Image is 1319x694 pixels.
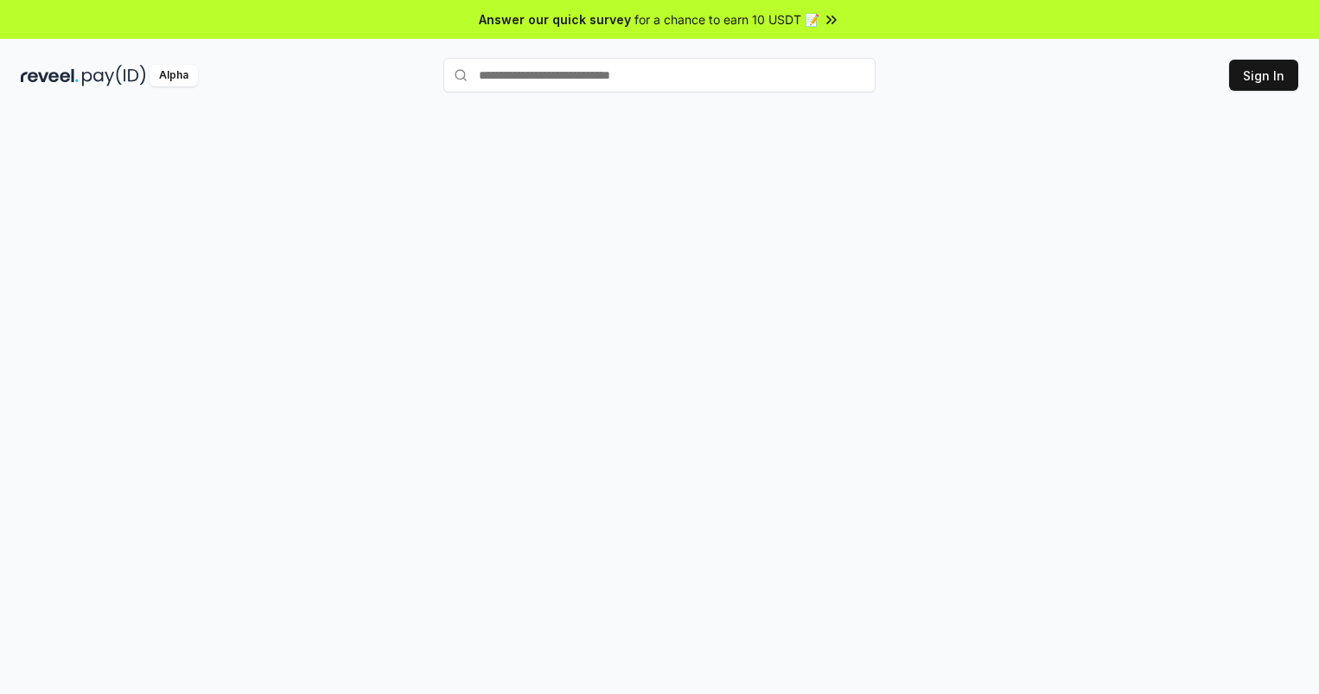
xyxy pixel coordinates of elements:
img: reveel_dark [21,65,79,86]
img: pay_id [82,65,146,86]
button: Sign In [1229,60,1298,91]
div: Alpha [150,65,198,86]
span: Answer our quick survey [479,10,631,29]
span: for a chance to earn 10 USDT 📝 [634,10,819,29]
